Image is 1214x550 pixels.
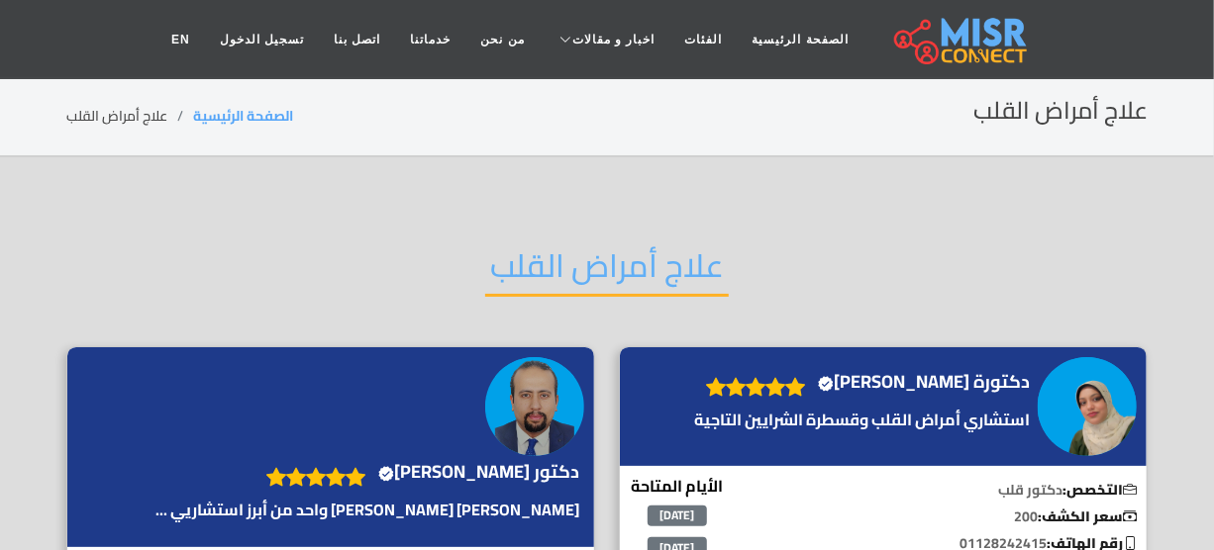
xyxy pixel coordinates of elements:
[485,357,584,456] img: دكتور محمود الدجوي أحمد
[818,371,1030,393] h4: دكتورة [PERSON_NAME]
[669,21,737,58] a: الفئات
[894,15,1027,64] img: main.misr_connect
[689,408,1035,431] a: استشاري أمراض القلب وقسطرة الشرايين التاجية
[485,246,729,297] h2: علاج أمراض القلب
[378,461,579,483] h4: دكتور [PERSON_NAME]
[572,31,656,48] span: اخبار و مقالات
[540,21,670,58] a: اخبار و مقالات
[1062,477,1137,503] b: التخصص:
[648,505,707,525] span: [DATE]
[66,106,193,127] li: علاج أمراض القلب
[465,21,539,58] a: من نحن
[193,103,293,129] a: الصفحة الرئيسية
[1038,357,1137,456] img: دكتورة سمر السيد مدني
[151,498,584,521] a: [PERSON_NAME] [PERSON_NAME] واحد من أبرز استشاريي ...
[815,367,1035,397] a: دكتورة [PERSON_NAME]
[758,480,1147,501] p: دكتور قلب
[319,21,395,58] a: اتصل بنا
[395,21,465,58] a: خدماتنا
[205,21,319,58] a: تسجيل الدخول
[818,376,834,392] svg: Verified account
[1038,504,1137,529] b: سعر الكشف:
[156,21,205,58] a: EN
[973,97,1148,126] h2: علاج أمراض القلب
[378,466,394,482] svg: Verified account
[375,457,584,487] a: دكتور [PERSON_NAME]
[758,506,1147,527] p: 200
[737,21,862,58] a: الصفحة الرئيسية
